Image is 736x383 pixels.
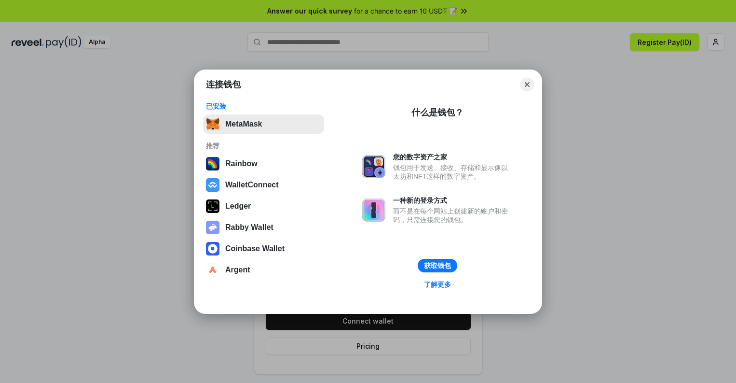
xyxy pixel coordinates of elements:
img: svg+xml,%3Csvg%20width%3D%2228%22%20height%3D%2228%22%20viewBox%3D%220%200%2028%2028%22%20fill%3D... [206,178,219,192]
img: svg+xml,%3Csvg%20width%3D%2228%22%20height%3D%2228%22%20viewBox%3D%220%200%2028%2028%22%20fill%3D... [206,242,219,255]
div: 您的数字资产之家 [393,153,513,161]
div: WalletConnect [225,181,279,189]
button: Argent [203,260,324,280]
button: Rainbow [203,154,324,173]
div: 钱包用于发送、接收、存储和显示像以太坊和NFT这样的数字资产。 [393,163,513,181]
img: svg+xml,%3Csvg%20width%3D%22120%22%20height%3D%22120%22%20viewBox%3D%220%200%20120%20120%22%20fil... [206,157,219,170]
button: Rabby Wallet [203,218,324,237]
div: 已安装 [206,102,321,111]
img: svg+xml,%3Csvg%20xmlns%3D%22http%3A%2F%2Fwww.w3.org%2F2000%2Fsvg%22%20fill%3D%22none%22%20viewBox... [362,199,385,222]
img: svg+xml,%3Csvg%20width%3D%2228%22%20height%3D%2228%22%20viewBox%3D%220%200%2028%2028%22%20fill%3D... [206,263,219,277]
img: svg+xml,%3Csvg%20xmlns%3D%22http%3A%2F%2Fwww.w3.org%2F2000%2Fsvg%22%20fill%3D%22none%22%20viewBox... [206,221,219,234]
div: 什么是钱包？ [411,107,463,118]
div: 了解更多 [424,280,451,289]
button: MetaMask [203,114,324,134]
a: 了解更多 [418,278,457,291]
div: 而不是在每个网站上创建新的账户和密码，只需连接您的钱包。 [393,207,513,224]
div: Rainbow [225,159,258,168]
button: WalletConnect [203,175,324,195]
div: Rabby Wallet [225,223,273,232]
div: Ledger [225,202,251,211]
div: Argent [225,266,250,274]
img: svg+xml,%3Csvg%20xmlns%3D%22http%3A%2F%2Fwww.w3.org%2F2000%2Fsvg%22%20width%3D%2228%22%20height%3... [206,199,219,213]
h1: 连接钱包 [206,79,241,90]
img: svg+xml,%3Csvg%20xmlns%3D%22http%3A%2F%2Fwww.w3.org%2F2000%2Fsvg%22%20fill%3D%22none%22%20viewBox... [362,155,385,178]
div: 获取钱包 [424,261,451,270]
div: MetaMask [225,120,262,128]
button: Coinbase Wallet [203,239,324,258]
button: Ledger [203,197,324,216]
div: 推荐 [206,142,321,150]
button: Close [520,78,534,91]
div: 一种新的登录方式 [393,196,513,205]
button: 获取钱包 [418,259,457,272]
img: svg+xml,%3Csvg%20fill%3D%22none%22%20height%3D%2233%22%20viewBox%3D%220%200%2035%2033%22%20width%... [206,117,219,131]
div: Coinbase Wallet [225,244,285,253]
